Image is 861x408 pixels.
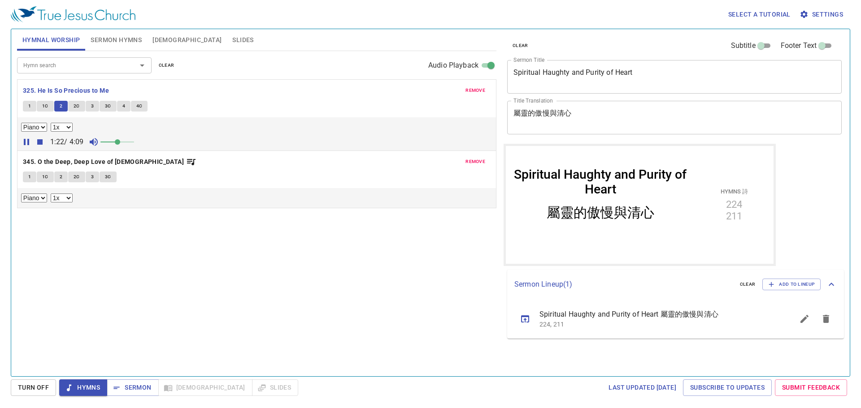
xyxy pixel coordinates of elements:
[23,172,36,182] button: 1
[801,9,843,20] span: Settings
[507,40,534,51] button: clear
[28,102,31,110] span: 1
[100,172,117,182] button: 3C
[728,9,791,20] span: Select a tutorial
[28,173,31,181] span: 1
[460,85,491,96] button: remove
[725,6,794,23] button: Select a tutorial
[513,42,528,50] span: clear
[781,40,817,51] span: Footer Text
[428,60,478,71] span: Audio Playback
[11,379,56,396] button: Turn Off
[114,382,151,393] span: Sermon
[21,193,47,202] select: Select Track
[105,173,111,181] span: 3C
[782,382,840,393] span: Submit Feedback
[59,379,107,396] button: Hymns
[23,85,111,96] button: 325. He Is So Precious to Me
[122,102,125,110] span: 4
[690,382,765,393] span: Subscribe to Updates
[117,101,130,112] button: 4
[42,102,48,110] span: 1C
[513,68,835,85] textarea: Spiritual Haughty and Purity of Heart
[514,279,733,290] p: Sermon Lineup ( 1 )
[18,382,49,393] span: Turn Off
[465,86,485,94] span: remove
[51,193,73,202] select: Playback Rate
[42,173,48,181] span: 1C
[107,379,158,396] button: Sermon
[539,320,772,329] p: 224, 211
[740,280,756,288] span: clear
[51,123,73,132] select: Playback Rate
[768,280,815,288] span: Add to Lineup
[21,123,47,132] select: Select Track
[609,382,676,393] span: Last updated [DATE]
[507,270,844,299] div: Sermon Lineup(1)clearAdd to Lineup
[54,101,68,112] button: 2
[539,309,772,320] span: Spiritual Haughty and Purity of Heart 屬靈的傲慢與清心
[762,279,821,290] button: Add to Lineup
[22,34,80,46] span: Hymnal Worship
[735,279,761,290] button: clear
[91,102,94,110] span: 3
[136,102,143,110] span: 4C
[136,59,148,72] button: Open
[68,172,85,182] button: 2C
[11,6,135,22] img: True Jesus Church
[152,34,222,46] span: [DEMOGRAPHIC_DATA]
[232,34,253,46] span: Slides
[105,102,111,110] span: 3C
[86,172,99,182] button: 3
[54,172,68,182] button: 2
[775,379,847,396] a: Submit Feedback
[91,173,94,181] span: 3
[60,173,62,181] span: 2
[798,6,847,23] button: Settings
[507,299,844,339] ul: sermon lineup list
[66,382,100,393] span: Hymns
[23,101,36,112] button: 1
[74,102,80,110] span: 2C
[504,144,776,266] iframe: from-child
[86,101,99,112] button: 3
[74,173,80,181] span: 2C
[23,156,197,167] button: 345. O the Deep, Deep Love of [DEMOGRAPHIC_DATA]
[37,172,54,182] button: 1C
[159,61,174,69] span: clear
[23,156,184,167] b: 345. O the Deep, Deep Love of [DEMOGRAPHIC_DATA]
[100,101,117,112] button: 3C
[131,101,148,112] button: 4C
[683,379,772,396] a: Subscribe to Updates
[465,158,485,166] span: remove
[60,102,62,110] span: 2
[91,34,142,46] span: Sermon Hymns
[68,101,85,112] button: 2C
[605,379,680,396] a: Last updated [DATE]
[37,101,54,112] button: 1C
[47,137,87,147] p: 1:22 / 4:09
[23,85,109,96] b: 325. He Is So Precious to Me
[513,109,835,126] textarea: 屬靈的傲慢與清心
[153,60,180,71] button: clear
[460,156,491,167] button: remove
[731,40,756,51] span: Subtitle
